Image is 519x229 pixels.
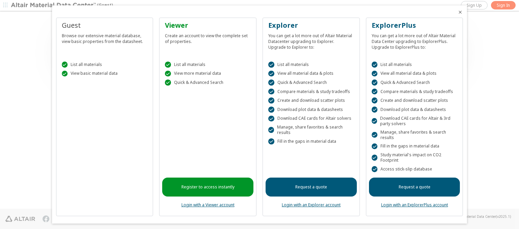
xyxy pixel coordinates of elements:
[62,62,68,68] div: 
[165,62,251,68] div: List all materials
[181,202,234,208] a: Login with a Viewer account
[268,62,274,68] div: 
[268,71,274,77] div: 
[62,30,148,44] div: Browse our extensive material database, view basic properties from the datasheet.
[372,71,378,77] div: 
[372,132,377,138] div: 
[165,30,251,44] div: Create an account to view the complete set of properties.
[165,71,251,77] div: View more material data
[268,127,274,133] div: 
[268,62,354,68] div: List all materials
[372,143,378,150] div: 
[372,79,378,86] div: 
[372,152,458,163] div: Study material's impact on CO2 Footprint
[268,71,354,77] div: View all material data & plots
[372,30,458,50] div: You can get a lot more out of Altair Material Data Center upgrading to ExplorerPlus. Upgrade to E...
[372,89,378,95] div: 
[165,21,251,30] div: Viewer
[372,62,458,68] div: List all materials
[372,155,377,161] div: 
[372,107,458,113] div: Download plot data & datasheets
[268,30,354,50] div: You can get a lot more out of Altair Material Datacenter upgrading to Explorer. Upgrade to Explor...
[268,107,274,113] div: 
[372,116,458,127] div: Download CAE cards for Altair & 3rd party solvers
[62,21,148,30] div: Guest
[268,21,354,30] div: Explorer
[268,138,354,144] div: Fill in the gaps in material data
[268,97,354,104] div: Create and download scatter plots
[372,107,378,113] div: 
[282,202,341,208] a: Login with an Explorer account
[268,138,274,144] div: 
[372,62,378,68] div: 
[372,118,377,124] div: 
[266,178,357,197] a: Request a quote
[372,71,458,77] div: View all material data & plots
[62,71,148,77] div: View basic material data
[165,79,251,86] div: Quick & Advanced Search
[381,202,448,208] a: Login with an ExplorerPlus account
[268,89,354,95] div: Compare materials & study tradeoffs
[268,124,354,135] div: Manage, share favorites & search results
[62,71,68,77] div: 
[268,79,354,86] div: Quick & Advanced Search
[372,166,378,172] div: 
[372,166,458,172] div: Access stick-slip database
[268,97,274,104] div: 
[268,116,274,122] div: 
[162,178,253,197] a: Register to access instantly
[268,107,354,113] div: Download plot data & datasheets
[165,62,171,68] div: 
[372,130,458,140] div: Manage, share favorites & search results
[369,178,460,197] a: Request a quote
[268,79,274,86] div: 
[268,116,354,122] div: Download CAE cards for Altair solvers
[372,143,458,150] div: Fill in the gaps in material data
[458,9,463,15] button: Close
[165,71,171,77] div: 
[372,79,458,86] div: Quick & Advanced Search
[372,89,458,95] div: Compare materials & study tradeoffs
[62,62,148,68] div: List all materials
[268,89,274,95] div: 
[372,97,458,104] div: Create and download scatter plots
[165,79,171,86] div: 
[372,21,458,30] div: ExplorerPlus
[372,97,378,104] div: 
